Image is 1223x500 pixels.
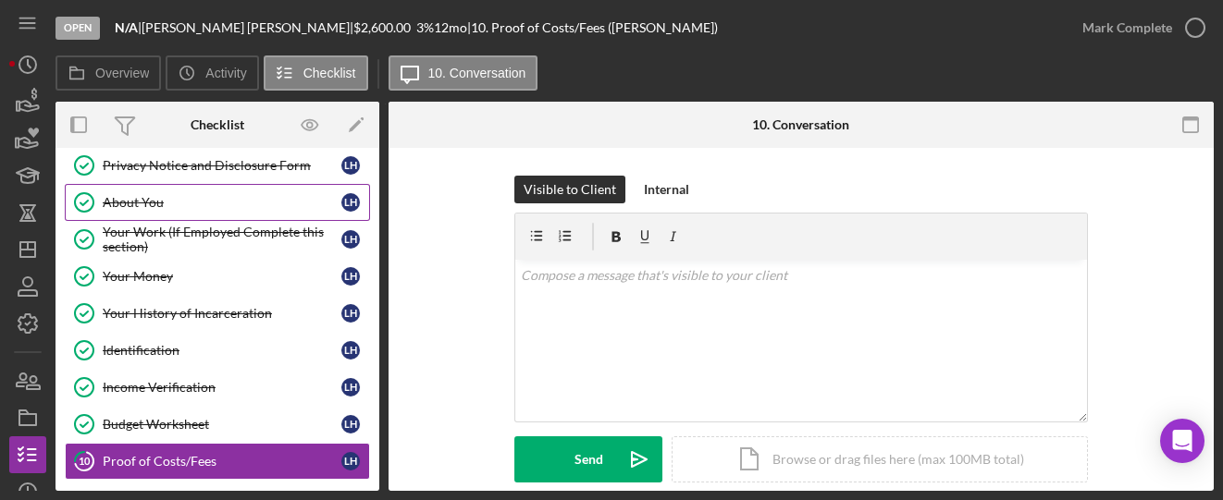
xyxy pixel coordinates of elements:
div: Open Intercom Messenger [1160,419,1204,463]
a: Privacy Notice and Disclosure FormLH [65,147,370,184]
div: | 10. Proof of Costs/Fees ([PERSON_NAME]) [467,20,718,35]
a: IdentificationLH [65,332,370,369]
button: Visible to Client [514,176,625,203]
div: About You [103,195,341,210]
button: Internal [635,176,698,203]
div: L H [341,378,360,396]
label: 10. Conversation [428,66,526,80]
button: Overview [56,55,161,91]
div: L H [341,452,360,470]
div: Internal [644,176,689,203]
div: Income Verification [103,380,341,395]
div: Identification [103,343,341,358]
button: Activity [166,55,258,91]
div: Open [56,17,100,40]
a: Budget WorksheetLH [65,406,370,443]
div: L H [341,341,360,360]
div: Your Money [103,269,341,284]
a: About YouLH [65,184,370,221]
div: Privacy Notice and Disclosure Form [103,158,341,173]
a: 10Proof of Costs/FeesLH [65,443,370,480]
div: | [115,20,142,35]
div: Your Work (If Employed Complete this section) [103,225,341,254]
label: Checklist [303,66,356,80]
div: Mark Complete [1082,9,1172,46]
div: Checklist [191,117,244,132]
div: L H [341,415,360,433]
button: Mark Complete [1064,9,1214,46]
label: Overview [95,66,149,80]
div: L H [341,156,360,175]
div: Visible to Client [524,176,616,203]
button: Send [514,436,662,482]
div: 10. Conversation [752,117,849,132]
div: Proof of Costs/Fees [103,454,341,469]
div: L H [341,230,360,249]
div: L H [341,304,360,323]
div: Your History of Incarceration [103,306,341,321]
a: Your History of IncarcerationLH [65,295,370,332]
a: Your MoneyLH [65,258,370,295]
div: $2,600.00 [353,20,416,35]
div: 12 mo [434,20,467,35]
div: 3 % [416,20,434,35]
label: Activity [205,66,246,80]
b: N/A [115,19,138,35]
button: Checklist [264,55,368,91]
a: Your Work (If Employed Complete this section)LH [65,221,370,258]
a: Income VerificationLH [65,369,370,406]
tspan: 10 [79,455,91,467]
div: [PERSON_NAME] [PERSON_NAME] | [142,20,353,35]
div: L H [341,193,360,212]
button: 10. Conversation [389,55,538,91]
div: L H [341,267,360,286]
div: Budget Worksheet [103,417,341,432]
div: Send [574,436,603,482]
